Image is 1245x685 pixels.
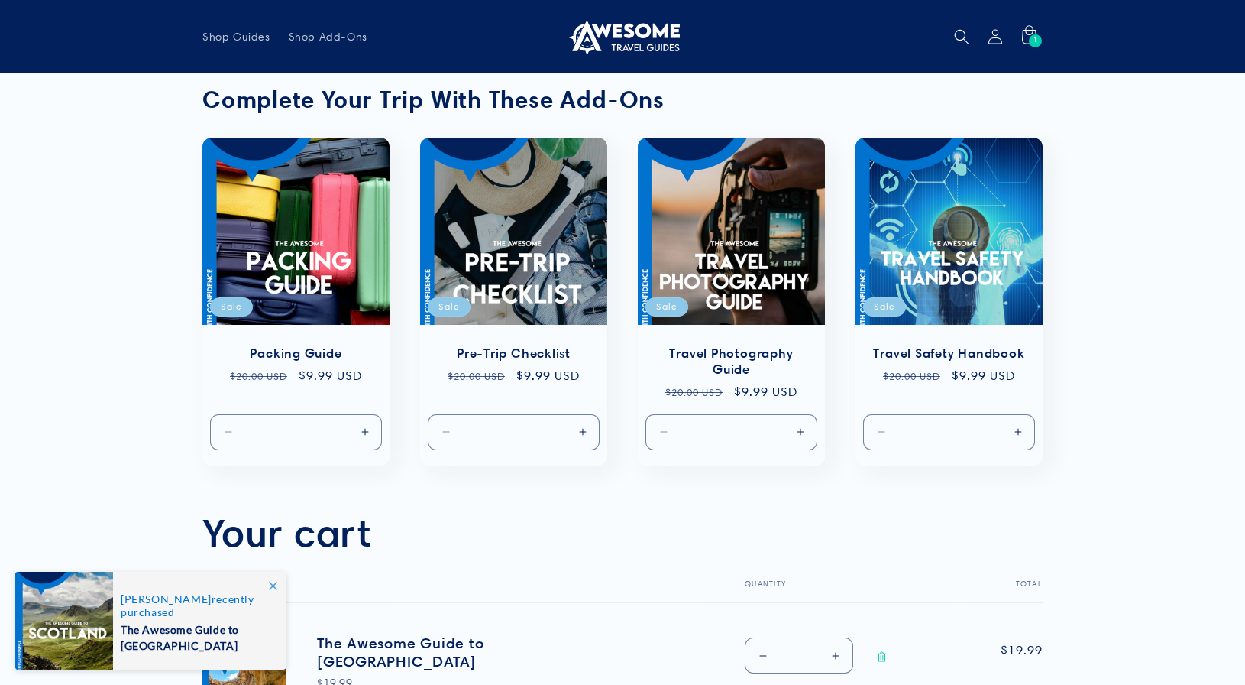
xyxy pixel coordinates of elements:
a: Pre-Trip Checklist [435,346,592,362]
a: Shop Add-Ons [280,21,377,53]
a: Remove The Awesome Guide to Portugal [868,638,895,677]
th: Quantity [707,579,949,603]
span: The Awesome Guide to [GEOGRAPHIC_DATA] [121,618,270,654]
a: Travel Photography Guide [653,346,810,378]
a: Shop Guides [193,21,280,53]
img: Awesome Travel Guides [565,18,680,55]
input: Quantity for Default Title [272,414,322,450]
th: Total [949,579,1043,603]
span: recently purchased [121,592,270,618]
span: 1 [1033,34,1038,47]
strong: Complete Your Trip With These Add-Ons [202,85,665,114]
a: Travel Safety Handbook [871,346,1027,362]
h1: Your cart [202,508,371,557]
a: Packing Guide [218,346,374,362]
input: Quantity for The Awesome Guide to Portugal [780,638,818,674]
ul: Slider [202,138,1043,466]
span: Shop Guides [202,30,270,44]
span: [PERSON_NAME] [121,592,212,605]
input: Quantity for Default Title [707,414,757,450]
span: Shop Add-Ons [289,30,367,44]
th: Product [202,579,707,603]
summary: Search [945,20,978,54]
input: Quantity for Default Title [925,414,975,450]
input: Quantity for Default Title [490,414,539,450]
span: $19.99 [980,641,1043,660]
a: The Awesome Guide to [GEOGRAPHIC_DATA] [317,634,546,670]
a: Awesome Travel Guides [560,12,686,60]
